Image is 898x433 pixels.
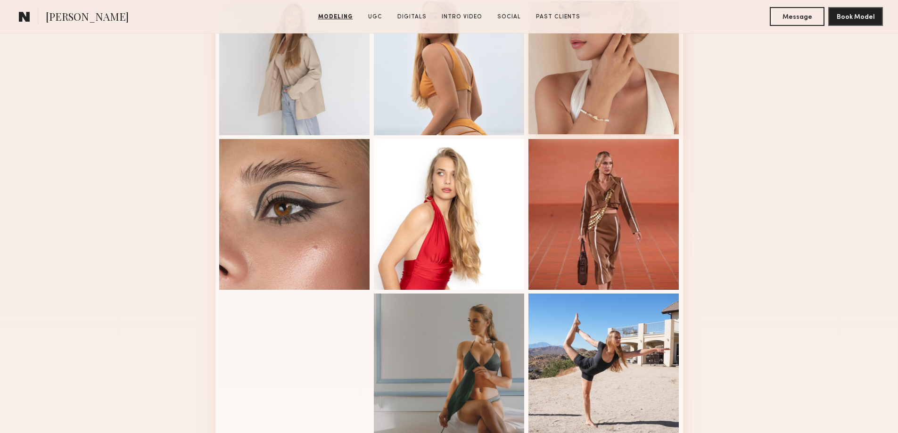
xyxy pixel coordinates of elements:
[828,7,883,26] button: Book Model
[364,13,386,21] a: UGC
[46,9,129,26] span: [PERSON_NAME]
[438,13,486,21] a: Intro Video
[314,13,357,21] a: Modeling
[494,13,525,21] a: Social
[532,13,584,21] a: Past Clients
[828,12,883,20] a: Book Model
[770,7,824,26] button: Message
[394,13,430,21] a: Digitals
